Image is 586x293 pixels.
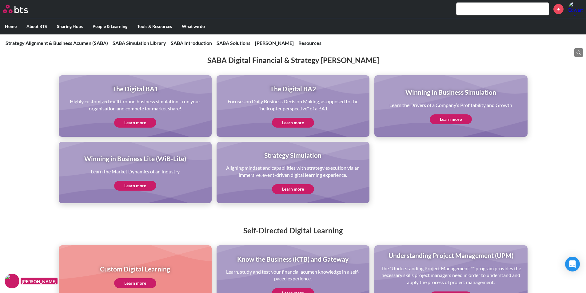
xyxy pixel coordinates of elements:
div: Open Intercom Messenger [565,257,580,271]
p: Highly customized multi-round business simulation - run your organisation and compete for market ... [63,98,207,112]
p: The "Understanding Project Management™" program provides the necessary skills project managers ne... [379,265,523,286]
img: F [5,274,19,288]
a: Learn more [430,114,472,124]
a: Go home [3,5,39,13]
a: Profile [568,2,583,16]
a: SABA Solutions [217,40,250,46]
a: SABA Simulation Library [113,40,166,46]
h1: Know the Business (KTB) and Gateway [221,255,365,263]
figcaption: [PERSON_NAME] [21,278,58,285]
a: Strategy Alignment & Business Acumen (SABA) [6,40,108,46]
p: Learn the Drivers of a Company’s Profitability and Growth [389,102,512,109]
a: SABA Introduction [171,40,212,46]
h1: Custom Digital Learning [100,264,170,273]
img: BTS Logo [3,5,28,13]
h1: Winning in Business Lite (WiB-Lite) [84,154,186,163]
p: Learn the Market Dynamics of an Industry [84,168,186,175]
h1: Understanding Project Management (UPM) [379,251,523,260]
label: Tools & Resources [132,18,177,34]
label: About BTS [22,18,52,34]
img: Edward Kellogg [568,2,583,16]
h1: The Digital BA1 [63,84,207,93]
p: Learn, study and test your financial acumen knowledge in a self-paced experience. [221,268,365,282]
a: + [553,4,564,14]
h1: Winning in Business Simulation [389,88,512,97]
p: Aligning mindset and capabilities with strategy execution via an immersive, event-driven digital ... [221,164,365,178]
a: Learn more [114,118,156,128]
label: People & Learning [88,18,132,34]
h1: Strategy Simulation [221,151,365,160]
a: Learn more [272,118,314,128]
p: Focuses on Daily Business Decision Making, as opposed to the "helicopter perspective" of a BA1 [221,98,365,112]
label: What we do [177,18,210,34]
label: Sharing Hubs [52,18,88,34]
a: [PERSON_NAME] [255,40,294,46]
a: Learn more [114,278,156,288]
a: Resources [298,40,321,46]
a: Learn more [114,181,156,191]
h1: The Digital BA2 [221,84,365,93]
a: Learn more [272,184,314,194]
